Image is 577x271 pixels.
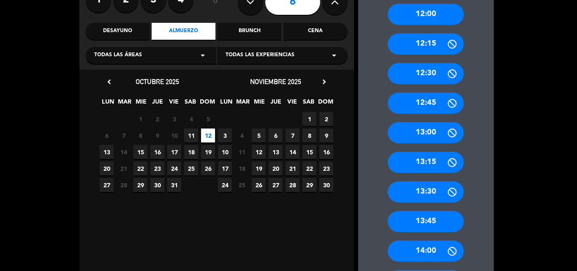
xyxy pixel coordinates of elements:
span: 28 [286,178,299,192]
span: 11 [235,145,249,159]
span: 9 [150,129,164,142]
span: 4 [184,112,198,126]
span: 20 [269,162,283,175]
span: DOM [318,97,332,111]
span: 14 [117,145,131,159]
i: chevron_right [320,77,329,86]
span: LUN [101,97,115,111]
span: 26 [201,162,215,175]
span: 18 [184,145,198,159]
i: arrow_drop_down [329,50,339,60]
span: 21 [117,162,131,175]
span: 13 [100,145,114,159]
span: 31 [167,178,181,192]
span: JUE [269,97,283,111]
div: 13:30 [388,181,464,203]
div: 12:15 [388,33,464,55]
span: 2 [319,112,333,126]
span: 3 [167,112,181,126]
span: MAR [236,97,250,111]
span: Todas las experiencias [226,51,294,60]
div: Almuerzo [152,23,215,40]
span: 8 [302,129,316,142]
span: 25 [235,178,249,192]
span: 10 [218,145,232,159]
span: Todas las áreas [94,51,142,60]
span: 29 [302,178,316,192]
span: 29 [133,178,147,192]
span: 8 [133,129,147,142]
span: MIE [134,97,148,111]
div: Cena [283,23,347,40]
span: 2 [150,112,164,126]
span: 23 [319,162,333,175]
span: 14 [286,145,299,159]
div: 12:45 [388,93,464,114]
div: 13:15 [388,152,464,173]
span: 19 [252,162,266,175]
span: 24 [167,162,181,175]
span: 22 [133,162,147,175]
span: 16 [150,145,164,159]
span: 19 [201,145,215,159]
span: 22 [302,162,316,175]
span: 7 [286,129,299,142]
span: DOM [200,97,214,111]
span: 3 [218,129,232,142]
i: arrow_drop_down [198,50,208,60]
span: 18 [235,162,249,175]
div: 12:00 [388,4,464,25]
span: 7 [117,129,131,142]
span: 23 [150,162,164,175]
span: 9 [319,129,333,142]
i: chevron_left [105,77,114,86]
span: 13 [269,145,283,159]
span: octubre 2025 [136,77,179,86]
div: 13:45 [388,211,464,232]
span: 20 [100,162,114,175]
span: 30 [319,178,333,192]
span: MIE [252,97,266,111]
div: Desayuno [86,23,150,40]
span: 16 [319,145,333,159]
span: 27 [100,178,114,192]
span: JUE [150,97,164,111]
span: 15 [302,145,316,159]
span: 5 [252,129,266,142]
div: 12:30 [388,63,464,84]
span: 26 [252,178,266,192]
span: 25 [184,162,198,175]
span: 11 [184,129,198,142]
span: SAB [302,97,316,111]
span: 12 [252,145,266,159]
span: 1 [133,112,147,126]
span: LUN [219,97,233,111]
span: VIE [167,97,181,111]
span: 24 [218,178,232,192]
span: 17 [218,162,232,175]
span: MAR [117,97,131,111]
span: 4 [235,129,249,142]
span: 17 [167,145,181,159]
span: 10 [167,129,181,142]
span: 27 [269,178,283,192]
div: Brunch [218,23,281,40]
span: 21 [286,162,299,175]
span: 5 [201,112,215,126]
span: 6 [269,129,283,142]
span: noviembre 2025 [250,77,301,86]
span: 30 [150,178,164,192]
span: SAB [183,97,197,111]
span: 12 [201,129,215,142]
span: 6 [100,129,114,142]
span: 28 [117,178,131,192]
div: 13:00 [388,122,464,143]
span: 15 [133,145,147,159]
div: 14:00 [388,241,464,262]
span: VIE [285,97,299,111]
span: 1 [302,112,316,126]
